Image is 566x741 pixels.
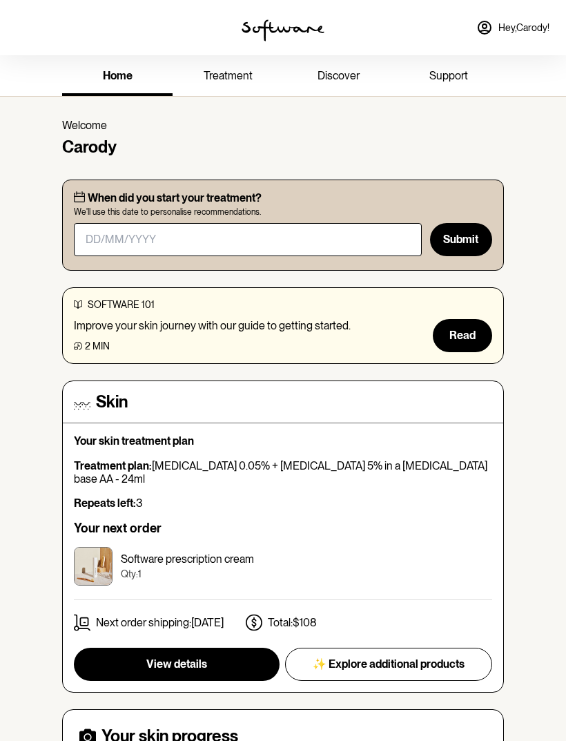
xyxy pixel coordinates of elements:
[498,22,549,34] span: Hey, Carody !
[74,223,422,256] input: DD/MM/YYYY
[85,340,110,352] span: 2 min
[74,497,136,510] strong: Repeats left:
[74,547,113,586] img: ckrjybs9h00003h5xsftakopd.jpg
[430,223,492,256] button: Submit
[62,137,504,157] h4: Carody
[313,657,465,671] span: ✨ Explore additional products
[62,119,504,132] p: Welcome
[449,329,476,342] span: Read
[74,319,351,332] p: Improve your skin journey with our guide to getting started.
[121,568,254,580] p: Qty: 1
[74,459,492,485] p: [MEDICAL_DATA] 0.05% + [MEDICAL_DATA] 5% in a [MEDICAL_DATA] base AA - 24ml
[268,616,317,629] p: Total: $108
[96,392,128,412] h4: Skin
[204,69,253,82] span: treatment
[74,648,280,681] button: View details
[173,58,283,96] a: treatment
[283,58,393,96] a: discover
[74,207,492,217] span: We'll use this date to personalise recommendations.
[468,11,558,44] a: Hey,Carody!
[103,69,133,82] span: home
[121,552,254,566] p: Software prescription cream
[318,69,360,82] span: discover
[88,191,262,204] p: When did you start your treatment?
[96,616,224,629] p: Next order shipping: [DATE]
[74,497,492,510] p: 3
[242,19,324,41] img: software logo
[429,69,468,82] span: support
[443,233,478,246] span: Submit
[62,58,173,96] a: home
[74,521,492,536] h6: Your next order
[88,299,155,310] span: software 101
[433,319,492,352] button: Read
[74,459,152,472] strong: Treatment plan:
[285,648,492,681] button: ✨ Explore additional products
[393,58,504,96] a: support
[146,657,207,671] span: View details
[74,434,492,448] p: Your skin treatment plan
